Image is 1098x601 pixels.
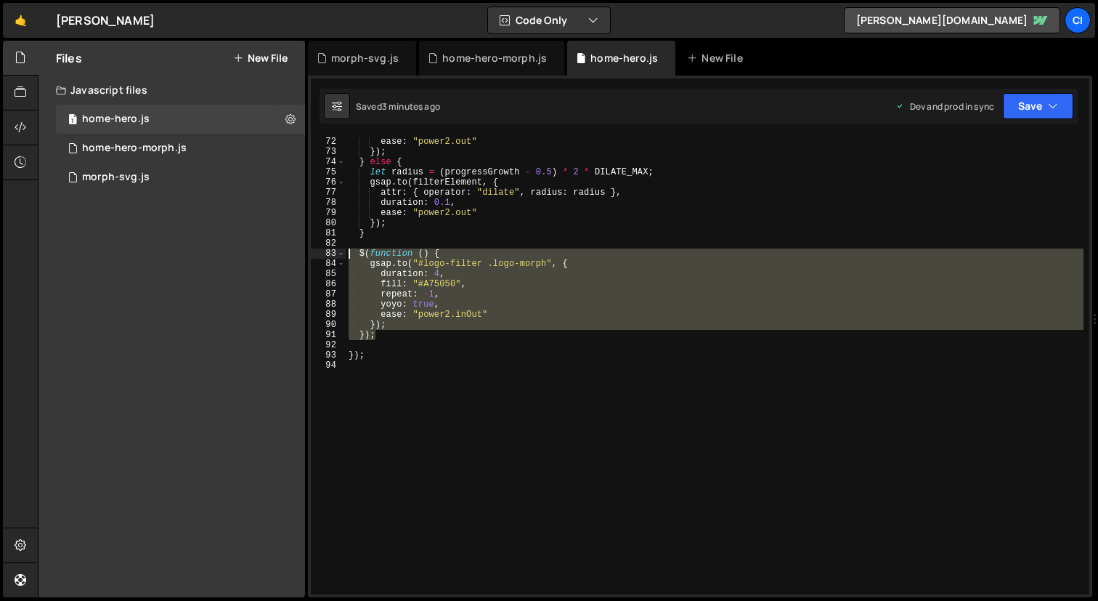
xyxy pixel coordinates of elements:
[311,167,346,177] div: 75
[311,157,346,167] div: 74
[233,52,288,64] button: New File
[311,238,346,249] div: 82
[3,3,38,38] a: 🤙
[311,330,346,340] div: 91
[311,228,346,238] div: 81
[311,187,346,198] div: 77
[311,208,346,218] div: 79
[311,218,346,228] div: 80
[311,340,346,350] div: 92
[311,299,346,310] div: 88
[68,115,77,126] span: 1
[844,7,1060,33] a: [PERSON_NAME][DOMAIN_NAME]
[56,163,305,192] div: 17362/48314.js
[1003,93,1073,119] button: Save
[38,76,305,105] div: Javascript files
[311,137,346,147] div: 72
[311,269,346,279] div: 85
[687,51,748,65] div: New File
[311,147,346,157] div: 73
[311,259,346,269] div: 84
[311,320,346,330] div: 90
[311,177,346,187] div: 76
[82,142,187,155] div: home-hero-morph.js
[82,171,150,184] div: morph-svg.js
[311,279,346,289] div: 86
[590,51,658,65] div: home-hero.js
[56,134,305,163] div: 17362/48309.js
[356,100,440,113] div: Saved
[895,100,994,113] div: Dev and prod in sync
[311,249,346,259] div: 83
[311,360,346,371] div: 94
[442,51,547,65] div: home-hero-morph.js
[82,113,150,126] div: home-hero.js
[56,105,305,134] div: 17362/48282.js
[488,7,610,33] button: Code Only
[1065,7,1091,33] a: ci
[311,289,346,299] div: 87
[56,50,82,66] h2: Files
[311,350,346,360] div: 93
[56,12,155,29] div: [PERSON_NAME]
[311,198,346,208] div: 78
[382,100,440,113] div: 3 minutes ago
[311,310,346,320] div: 89
[331,51,399,65] div: morph-svg.js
